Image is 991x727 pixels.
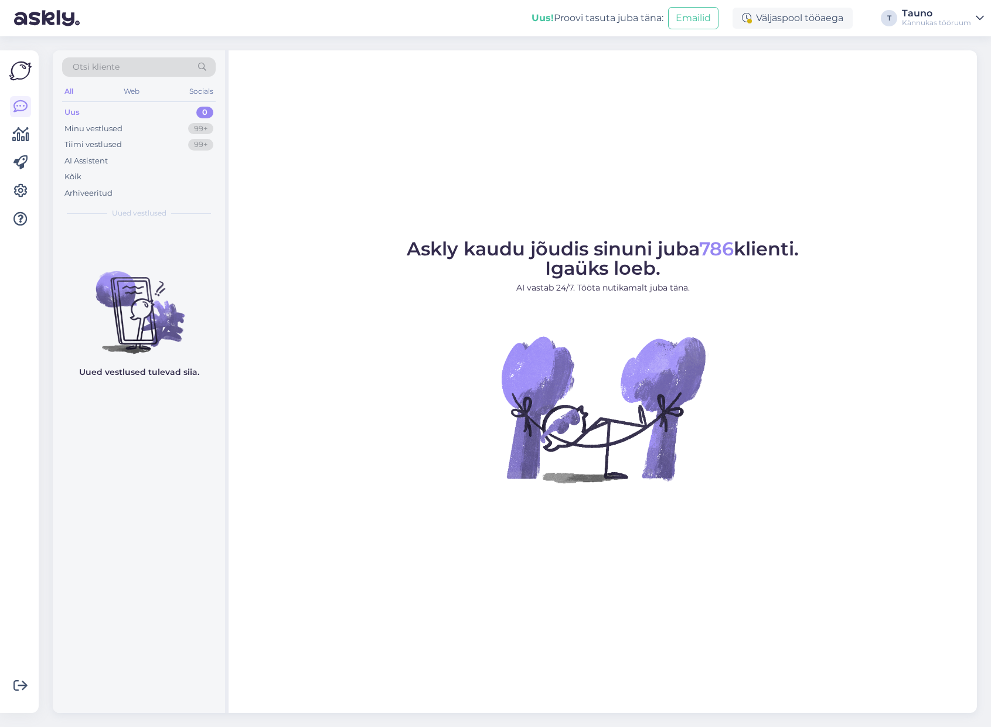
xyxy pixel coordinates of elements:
[498,303,709,514] img: No Chat active
[187,84,216,99] div: Socials
[881,10,897,26] div: T
[902,9,984,28] a: TaunoKännukas tööruum
[9,60,32,82] img: Askly Logo
[188,123,213,135] div: 99+
[902,9,971,18] div: Tauno
[62,84,76,99] div: All
[532,12,554,23] b: Uus!
[532,11,663,25] div: Proovi tasuta juba täna:
[64,155,108,167] div: AI Assistent
[196,107,213,118] div: 0
[64,171,81,183] div: Kõik
[64,187,113,199] div: Arhiveeritud
[668,7,718,29] button: Emailid
[121,84,142,99] div: Web
[112,208,166,219] span: Uued vestlused
[64,107,80,118] div: Uus
[64,139,122,151] div: Tiimi vestlused
[407,282,799,294] p: AI vastab 24/7. Tööta nutikamalt juba täna.
[733,8,853,29] div: Väljaspool tööaega
[64,123,122,135] div: Minu vestlused
[407,237,799,279] span: Askly kaudu jõudis sinuni juba klienti. Igaüks loeb.
[902,18,971,28] div: Kännukas tööruum
[53,250,225,356] img: No chats
[699,237,734,260] span: 786
[188,139,213,151] div: 99+
[79,366,199,378] p: Uued vestlused tulevad siia.
[73,61,120,73] span: Otsi kliente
